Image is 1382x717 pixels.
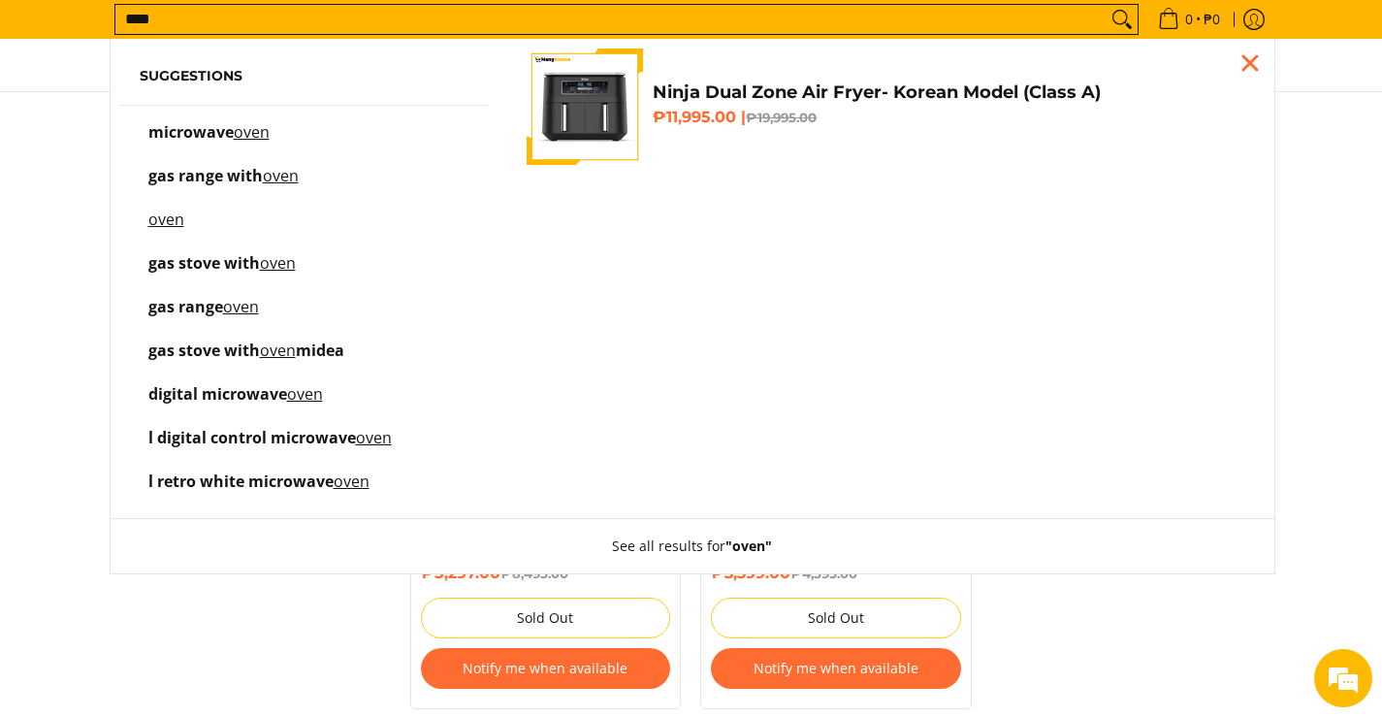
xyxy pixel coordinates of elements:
[356,427,392,448] mark: oven
[653,108,1244,127] h6: ₱11,995.00 |
[148,427,356,448] span: l digital control microwave
[140,300,469,334] a: gas range oven
[140,343,469,377] a: gas stove with oven midea
[260,340,296,361] mark: oven
[148,387,323,421] p: digital microwave oven
[140,387,469,421] a: digital microwave oven
[140,431,469,465] a: l digital control microwave oven
[334,471,370,492] mark: oven
[10,496,370,564] textarea: Type your message and hit 'Enter'
[593,519,791,573] button: See all results for"oven"
[148,296,223,317] span: gas range
[260,252,296,274] mark: oven
[140,212,469,246] a: oven
[263,165,299,186] mark: oven
[318,10,365,56] div: Minimize live chat window
[1236,49,1265,78] div: Close pop up
[148,383,287,405] span: digital microwave
[101,109,326,134] div: Chat with us now
[1201,13,1223,26] span: ₱0
[140,125,469,159] a: microwave oven
[148,471,334,492] span: l retro white microwave
[148,340,260,361] span: gas stove with
[653,81,1244,104] h4: Ninja Dual Zone Air Fryer- Korean Model (Class A)
[527,49,1244,165] a: ninja-dual-zone-air-fryer-full-view-mang-kosme Ninja Dual Zone Air Fryer- Korean Model (Class A) ...
[711,598,961,638] button: Sold Out
[148,169,299,203] p: gas range with oven
[148,165,263,186] span: gas range with
[287,383,323,405] mark: oven
[711,648,961,689] button: Notify me when available
[140,169,469,203] a: gas range with oven
[148,209,184,230] mark: oven
[223,296,259,317] mark: oven
[148,121,234,143] span: microwave
[148,256,296,290] p: gas stove with oven
[148,252,260,274] span: gas stove with
[140,474,469,508] a: l retro white microwave oven
[746,110,817,125] del: ₱19,995.00
[148,212,184,246] p: oven
[148,343,344,377] p: gas stove with oven midea
[421,648,671,689] button: Notify me when available
[421,598,671,638] button: Sold Out
[148,474,370,508] p: l retro white microwave oven
[148,431,392,465] p: l digital control microwave oven
[725,537,772,555] strong: "oven"
[1152,9,1226,30] span: •
[148,300,259,334] p: gas range oven
[234,121,270,143] mark: oven
[140,256,469,290] a: gas stove with oven
[148,125,270,159] p: microwave oven
[140,68,469,85] h6: Suggestions
[1107,5,1138,34] button: Search
[296,340,344,361] span: midea
[112,227,268,423] span: We're online!
[527,49,643,165] img: ninja-dual-zone-air-fryer-full-view-mang-kosme
[1182,13,1196,26] span: 0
